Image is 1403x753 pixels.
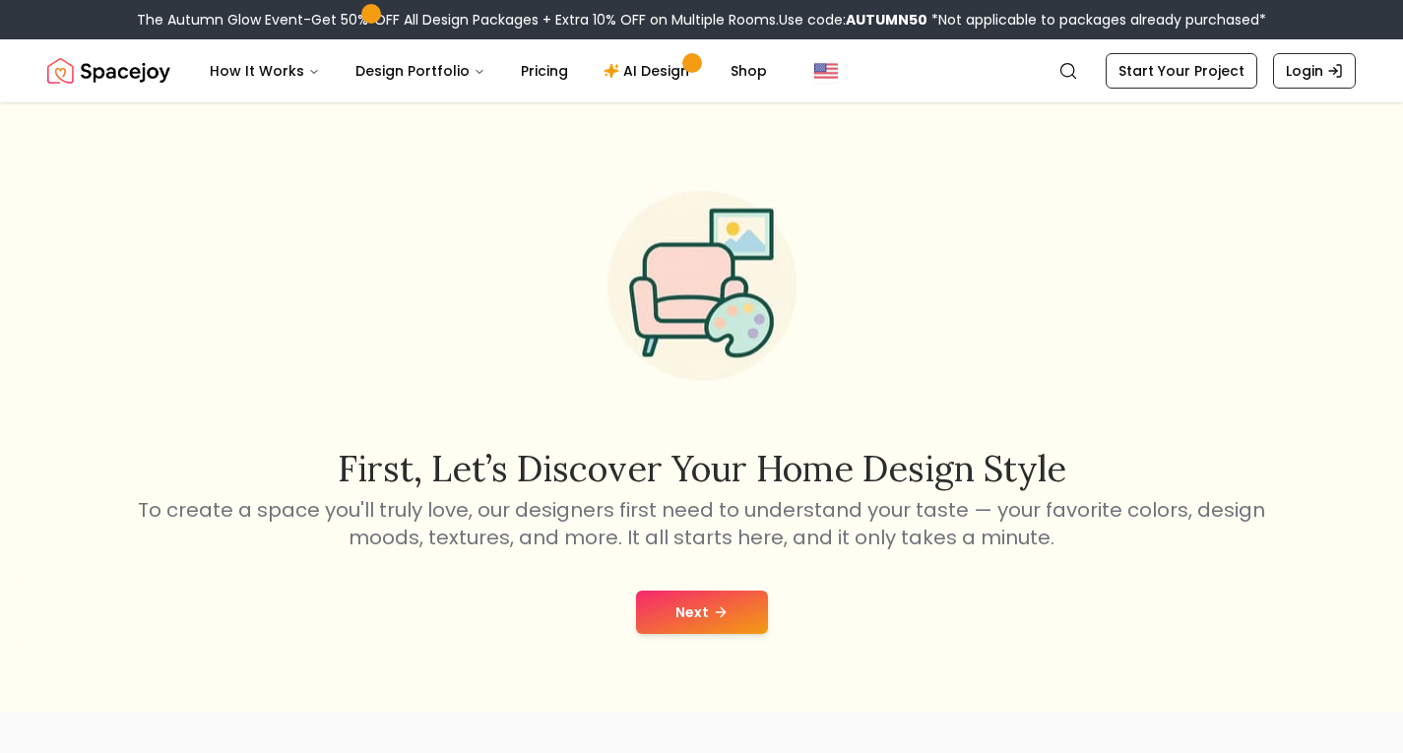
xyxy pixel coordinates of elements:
[1273,53,1356,89] a: Login
[194,51,783,91] nav: Main
[194,51,336,91] button: How It Works
[927,10,1266,30] span: *Not applicable to packages already purchased*
[47,39,1356,102] nav: Global
[137,10,1266,30] div: The Autumn Glow Event-Get 50% OFF All Design Packages + Extra 10% OFF on Multiple Rooms.
[1106,53,1257,89] a: Start Your Project
[588,51,711,91] a: AI Design
[47,51,170,91] a: Spacejoy
[47,51,170,91] img: Spacejoy Logo
[576,159,828,411] img: Start Style Quiz Illustration
[135,496,1269,551] p: To create a space you'll truly love, our designers first need to understand your taste — your fav...
[814,59,838,83] img: United States
[135,449,1269,488] h2: First, let’s discover your home design style
[505,51,584,91] a: Pricing
[846,10,927,30] b: AUTUMN50
[636,591,768,634] button: Next
[715,51,783,91] a: Shop
[340,51,501,91] button: Design Portfolio
[779,10,927,30] span: Use code:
